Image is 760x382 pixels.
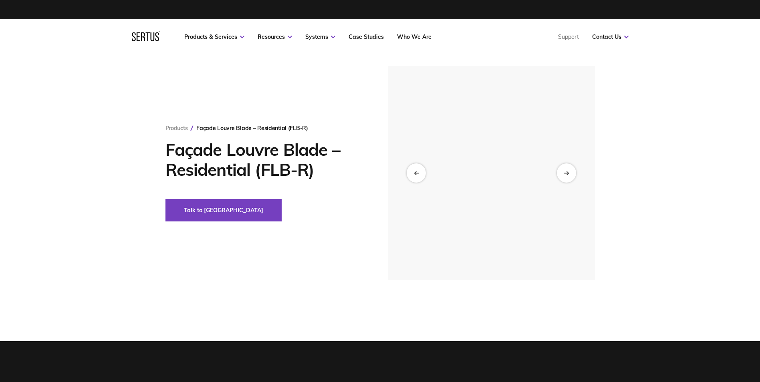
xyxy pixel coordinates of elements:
a: Support [558,33,579,40]
a: Resources [258,33,292,40]
button: Talk to [GEOGRAPHIC_DATA] [165,199,282,221]
a: Contact Us [592,33,629,40]
a: Products [165,125,188,132]
a: Who We Are [397,33,431,40]
a: Products & Services [184,33,244,40]
a: Systems [305,33,335,40]
h1: Façade Louvre Blade – Residential (FLB-R) [165,140,364,180]
a: Case Studies [349,33,384,40]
